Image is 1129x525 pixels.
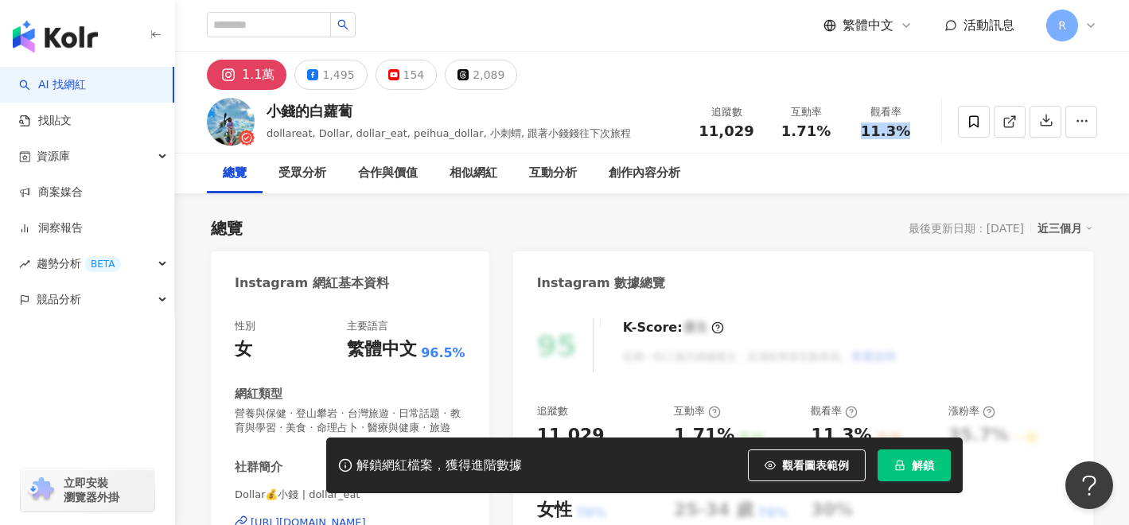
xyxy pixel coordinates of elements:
[537,274,666,292] div: Instagram 數據總覽
[235,274,389,292] div: Instagram 網紅基本資料
[894,460,905,471] span: lock
[909,222,1024,235] div: 最後更新日期：[DATE]
[537,423,605,448] div: 11,029
[376,60,438,90] button: 154
[19,113,72,129] a: 找貼文
[674,423,734,448] div: 1.71%
[861,123,910,139] span: 11.3%
[537,404,568,418] div: 追蹤數
[19,185,83,200] a: 商案媒合
[696,104,757,120] div: 追蹤數
[843,17,893,34] span: 繁體中文
[19,259,30,270] span: rise
[1038,218,1093,239] div: 近三個月
[358,164,418,183] div: 合作與價值
[25,477,56,503] img: chrome extension
[699,122,753,139] span: 11,029
[242,64,274,86] div: 1.1萬
[235,319,255,333] div: 性別
[294,60,367,90] button: 1,495
[473,64,504,86] div: 2,089
[267,127,631,139] span: dollareat, Dollar, dollar_eat, peihua_dollar, 小刺蝟, 跟著小錢錢往下次旅程
[223,164,247,183] div: 總覽
[37,138,70,174] span: 資源庫
[235,488,465,502] span: Dollar💰小錢 | dollar_eat
[421,344,465,362] span: 96.5%
[529,164,577,183] div: 互動分析
[21,469,154,511] a: chrome extension立即安裝 瀏覽器外掛
[64,476,119,504] span: 立即安裝 瀏覽器外掛
[278,164,326,183] div: 受眾分析
[609,164,680,183] div: 創作內容分析
[235,337,252,362] div: 女
[19,77,86,93] a: searchAI 找網紅
[912,459,934,472] span: 解鎖
[748,449,866,481] button: 觀看圖表範例
[781,123,831,139] span: 1.71%
[948,404,995,418] div: 漲粉率
[356,457,522,474] div: 解鎖網紅檔案，獲得進階數據
[776,104,836,120] div: 互動率
[811,404,858,418] div: 觀看率
[347,319,388,333] div: 主要語言
[207,60,286,90] button: 1.1萬
[235,406,465,435] span: 營養與保健 · 登山攀岩 · 台灣旅遊 · 日常話題 · 教育與學習 · 美食 · 命理占卜 · 醫療與健康 · 旅遊
[37,246,121,282] span: 趨勢分析
[450,164,497,183] div: 相似網紅
[811,423,871,448] div: 11.3%
[674,404,721,418] div: 互動率
[855,104,916,120] div: 觀看率
[235,386,282,402] div: 網紅類型
[19,220,83,236] a: 洞察報告
[1058,17,1066,34] span: R
[37,282,81,317] span: 競品分析
[337,19,348,30] span: search
[211,217,243,239] div: 總覽
[964,17,1014,33] span: 活動訊息
[445,60,517,90] button: 2,089
[347,337,417,362] div: 繁體中文
[537,498,572,523] div: 女性
[878,449,951,481] button: 解鎖
[623,319,724,336] div: K-Score :
[782,459,849,472] span: 觀看圖表範例
[403,64,425,86] div: 154
[207,98,255,146] img: KOL Avatar
[13,21,98,52] img: logo
[322,64,354,86] div: 1,495
[84,256,121,272] div: BETA
[267,101,631,121] div: 小錢的白蘿蔔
